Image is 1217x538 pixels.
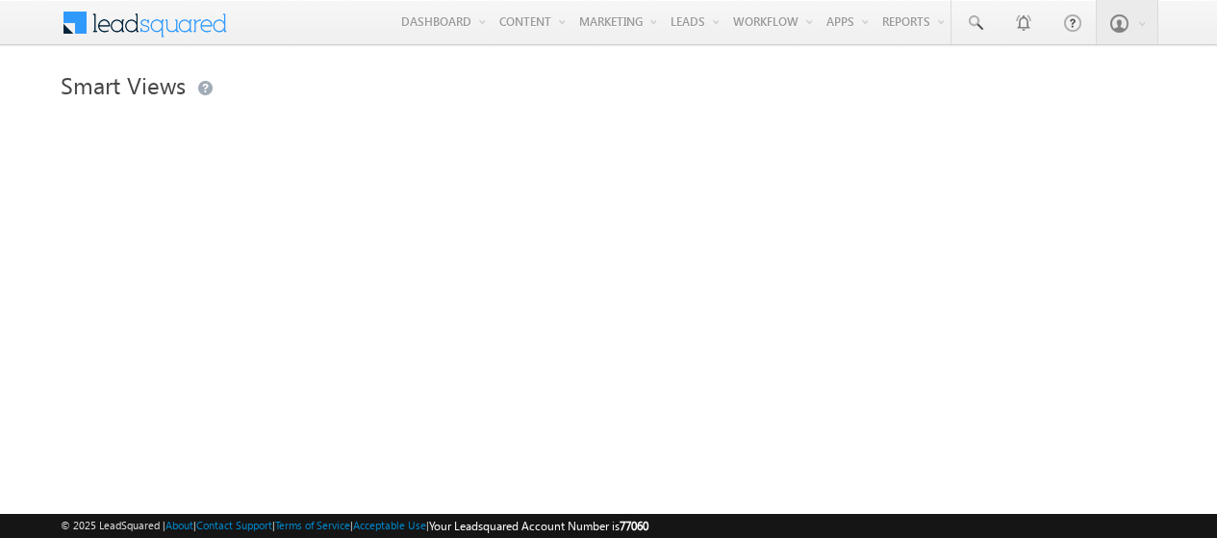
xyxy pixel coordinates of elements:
[429,519,648,533] span: Your Leadsquared Account Number is
[196,519,272,531] a: Contact Support
[275,519,350,531] a: Terms of Service
[620,519,648,533] span: 77060
[61,517,648,535] span: © 2025 LeadSquared | | | | |
[165,519,193,531] a: About
[353,519,426,531] a: Acceptable Use
[61,69,186,100] span: Smart Views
